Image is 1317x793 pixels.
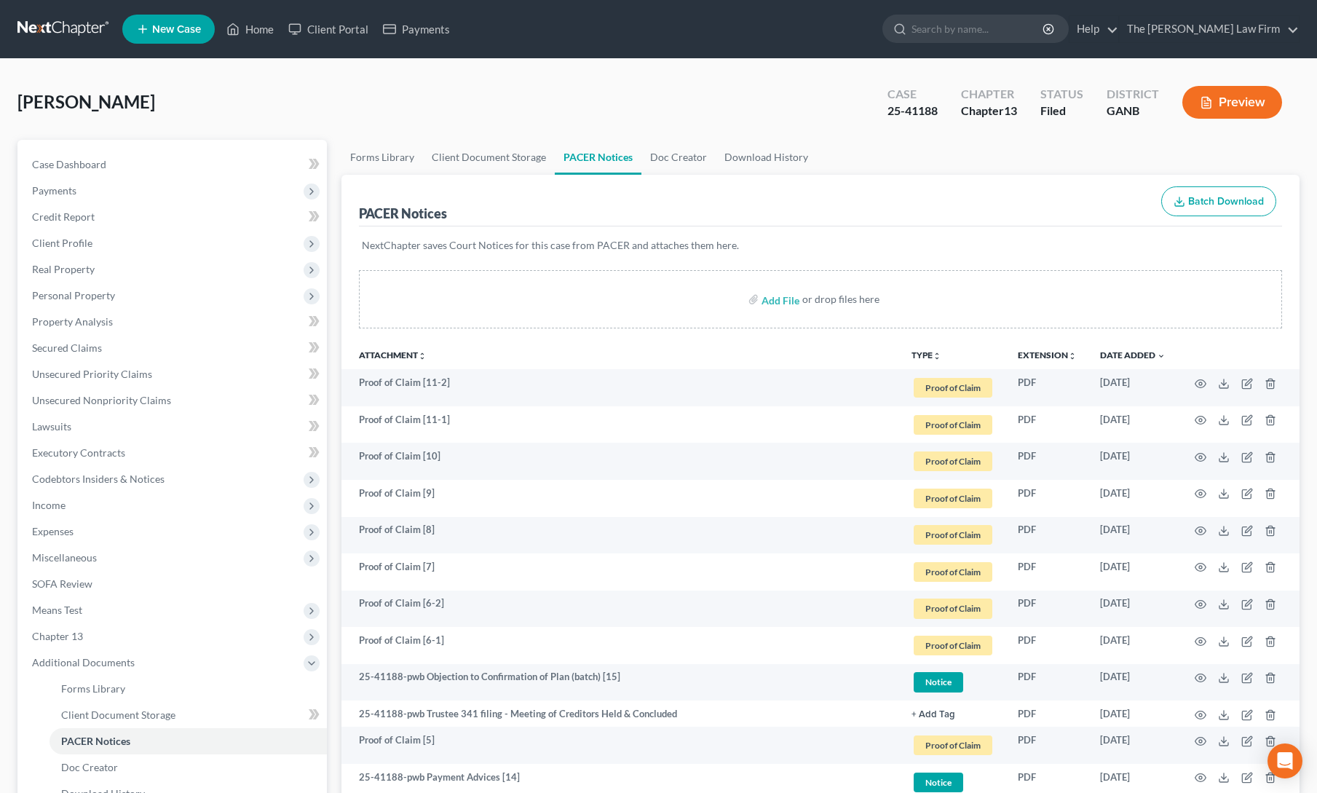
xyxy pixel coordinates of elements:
span: Proof of Claim [914,489,992,508]
a: Unsecured Priority Claims [20,361,327,387]
span: Case Dashboard [32,158,106,170]
span: Executory Contracts [32,446,125,459]
a: Doc Creator [50,754,327,781]
a: + Add Tag [911,707,994,721]
a: Case Dashboard [20,151,327,178]
a: Executory Contracts [20,440,327,466]
a: Download History [716,140,817,175]
a: Proof of Claim [911,486,994,510]
span: Proof of Claim [914,525,992,545]
td: [DATE] [1088,553,1177,591]
td: 25-41188-pwb Objection to Confirmation of Plan (batch) [15] [341,664,900,701]
a: Proof of Claim [911,560,994,584]
i: unfold_more [933,352,941,360]
a: Forms Library [341,140,423,175]
button: + Add Tag [911,710,955,719]
td: PDF [1006,553,1088,591]
td: 25-41188-pwb Trustee 341 filing - Meeting of Creditors Held & Concluded [341,701,900,727]
div: or drop files here [802,292,879,307]
span: Expenses [32,525,74,537]
span: Forms Library [61,682,125,695]
td: [DATE] [1088,627,1177,664]
span: Income [32,499,66,511]
td: [DATE] [1088,591,1177,628]
span: Lawsuits [32,420,71,433]
td: [DATE] [1088,727,1177,764]
td: Proof of Claim [6-1] [341,627,900,664]
div: GANB [1107,103,1159,119]
a: Secured Claims [20,335,327,361]
span: Payments [32,184,76,197]
span: Batch Download [1188,195,1264,208]
span: Means Test [32,604,82,616]
span: Proof of Claim [914,562,992,582]
span: SOFA Review [32,577,92,590]
span: New Case [152,24,201,35]
td: [DATE] [1088,480,1177,517]
a: Payments [376,16,457,42]
span: Client Document Storage [61,709,175,721]
a: Home [219,16,281,42]
div: PACER Notices [359,205,447,222]
td: Proof of Claim [11-2] [341,369,900,406]
span: Client Profile [32,237,92,249]
a: Client Document Storage [423,140,555,175]
td: Proof of Claim [9] [341,480,900,517]
td: Proof of Claim [8] [341,517,900,554]
div: Case [887,86,938,103]
span: Personal Property [32,289,115,301]
input: Search by name... [911,15,1045,42]
span: Notice [914,773,963,792]
a: Credit Report [20,204,327,230]
a: Proof of Claim [911,523,994,547]
td: PDF [1006,369,1088,406]
span: PACER Notices [61,735,130,747]
td: PDF [1006,727,1088,764]
span: Additional Documents [32,656,135,668]
div: District [1107,86,1159,103]
div: Open Intercom Messenger [1267,743,1302,778]
span: Notice [914,672,963,692]
td: [DATE] [1088,517,1177,554]
span: Credit Report [32,210,95,223]
span: Chapter 13 [32,630,83,642]
a: Notice [911,670,994,694]
span: 13 [1004,103,1017,117]
td: Proof of Claim [6-2] [341,591,900,628]
a: PACER Notices [50,728,327,754]
span: [PERSON_NAME] [17,91,155,112]
td: PDF [1006,664,1088,701]
span: Proof of Claim [914,599,992,618]
a: Unsecured Nonpriority Claims [20,387,327,414]
td: Proof of Claim [7] [341,553,900,591]
td: [DATE] [1088,443,1177,480]
td: PDF [1006,480,1088,517]
div: Filed [1040,103,1083,119]
a: Property Analysis [20,309,327,335]
a: SOFA Review [20,571,327,597]
td: PDF [1006,443,1088,480]
td: [DATE] [1088,406,1177,443]
a: Attachmentunfold_more [359,350,427,360]
a: Proof of Claim [911,634,994,658]
i: unfold_more [1068,352,1077,360]
a: Help [1069,16,1118,42]
td: PDF [1006,591,1088,628]
td: Proof of Claim [11-1] [341,406,900,443]
a: Doc Creator [641,140,716,175]
a: Proof of Claim [911,596,994,620]
div: Chapter [961,86,1017,103]
a: Extensionunfold_more [1018,350,1077,360]
a: Lawsuits [20,414,327,440]
td: [DATE] [1088,369,1177,406]
a: The [PERSON_NAME] Law Firm [1120,16,1299,42]
td: Proof of Claim [5] [341,727,900,764]
a: Proof of Claim [911,449,994,473]
p: NextChapter saves Court Notices for this case from PACER and attaches them here. [362,238,1279,253]
button: TYPEunfold_more [911,351,941,360]
div: 25-41188 [887,103,938,119]
td: PDF [1006,701,1088,727]
i: expand_more [1157,352,1166,360]
div: Chapter [961,103,1017,119]
span: Property Analysis [32,315,113,328]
